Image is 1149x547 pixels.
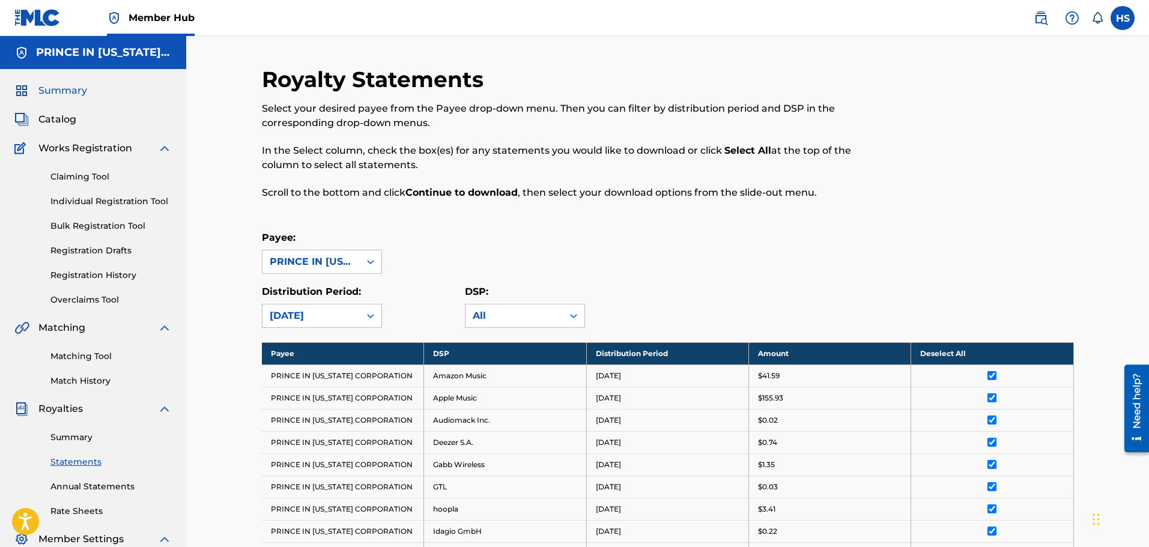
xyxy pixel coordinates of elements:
img: search [1034,11,1048,25]
h2: Royalty Statements [262,66,490,93]
p: In the Select column, check the box(es) for any statements you would like to download or click at... [262,144,887,172]
a: Bulk Registration Tool [50,220,172,232]
p: $1.35 [758,459,775,470]
img: Member Settings [14,532,29,546]
a: SummarySummary [14,83,87,98]
img: Works Registration [14,141,30,156]
td: Idagio GmbH [424,520,586,542]
p: $0.74 [758,437,777,448]
td: Amazon Music [424,364,586,387]
label: Distribution Period: [262,286,361,297]
img: Summary [14,83,29,98]
img: expand [157,532,172,546]
td: PRINCE IN [US_STATE] CORPORATION [262,520,424,542]
img: Accounts [14,46,29,60]
td: GTL [424,476,586,498]
a: Match History [50,375,172,387]
td: PRINCE IN [US_STATE] CORPORATION [262,498,424,520]
img: Matching [14,321,29,335]
td: PRINCE IN [US_STATE] CORPORATION [262,364,424,387]
img: expand [157,402,172,416]
a: Rate Sheets [50,505,172,518]
th: DSP [424,342,586,364]
div: Drag [1093,501,1100,537]
img: expand [157,321,172,335]
p: $0.03 [758,482,778,492]
img: Catalog [14,112,29,127]
a: Summary [50,431,172,444]
div: All [473,309,556,323]
a: Statements [50,456,172,468]
p: $0.02 [758,415,778,426]
th: Payee [262,342,424,364]
td: Gabb Wireless [424,453,586,476]
div: User Menu [1111,6,1135,30]
div: Help [1060,6,1084,30]
a: Annual Statements [50,480,172,493]
td: Deezer S.A. [424,431,586,453]
p: Scroll to the bottom and click , then select your download options from the slide-out menu. [262,186,887,200]
img: Top Rightsholder [107,11,121,25]
span: Catalog [38,112,76,127]
td: [DATE] [586,409,748,431]
a: Public Search [1029,6,1053,30]
td: Audiomack Inc. [424,409,586,431]
span: Royalties [38,402,83,416]
td: Apple Music [424,387,586,409]
p: $41.59 [758,370,780,381]
th: Distribution Period [586,342,748,364]
a: Registration Drafts [50,244,172,257]
iframe: Chat Widget [1089,489,1149,547]
th: Deselect All [911,342,1073,364]
td: [DATE] [586,476,748,498]
td: [DATE] [586,453,748,476]
td: [DATE] [586,520,748,542]
label: Payee: [262,232,296,243]
a: Claiming Tool [50,171,172,183]
th: Amount [748,342,911,364]
span: Works Registration [38,141,132,156]
img: Royalties [14,402,29,416]
td: PRINCE IN [US_STATE] CORPORATION [262,387,424,409]
td: PRINCE IN [US_STATE] CORPORATION [262,409,424,431]
div: [DATE] [270,309,353,323]
div: PRINCE IN [US_STATE] CORPORATION [270,255,353,269]
img: help [1065,11,1079,25]
img: expand [157,141,172,156]
span: Matching [38,321,85,335]
td: PRINCE IN [US_STATE] CORPORATION [262,453,424,476]
a: Registration History [50,269,172,282]
p: $0.22 [758,526,777,537]
strong: Continue to download [405,187,518,198]
td: [DATE] [586,364,748,387]
td: PRINCE IN [US_STATE] CORPORATION [262,476,424,498]
td: [DATE] [586,498,748,520]
a: Individual Registration Tool [50,195,172,208]
a: CatalogCatalog [14,112,76,127]
p: $3.41 [758,504,775,515]
td: hoopla [424,498,586,520]
td: [DATE] [586,387,748,409]
td: [DATE] [586,431,748,453]
a: Matching Tool [50,350,172,363]
label: DSP: [465,286,488,297]
img: MLC Logo [14,9,61,26]
a: Overclaims Tool [50,294,172,306]
td: PRINCE IN [US_STATE] CORPORATION [262,431,424,453]
p: $155.93 [758,393,783,403]
span: Member Hub [129,11,195,25]
strong: Select All [724,145,771,156]
div: Notifications [1091,12,1103,24]
h5: PRINCE IN NEW YORK CORPORATION [36,46,172,59]
p: Select your desired payee from the Payee drop-down menu. Then you can filter by distribution peri... [262,101,887,130]
span: Member Settings [38,532,124,546]
iframe: Resource Center [1115,360,1149,456]
span: Summary [38,83,87,98]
